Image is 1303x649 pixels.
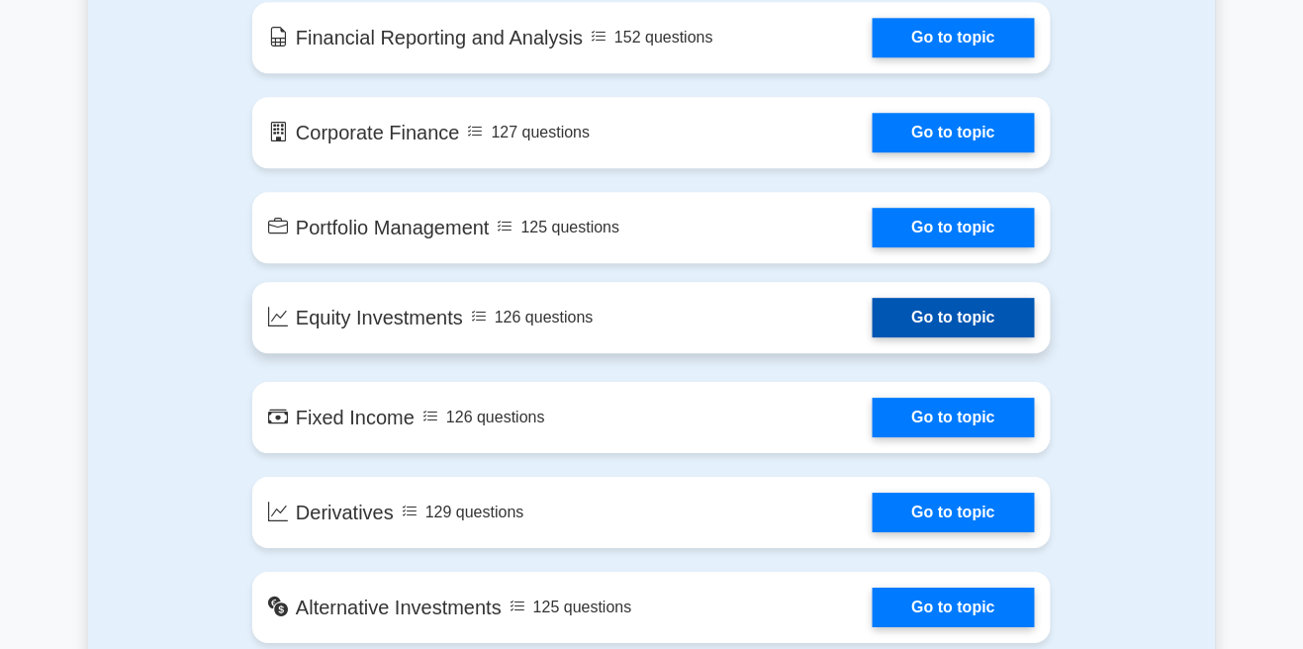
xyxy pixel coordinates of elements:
[873,18,1035,57] a: Go to topic
[873,493,1035,532] a: Go to topic
[873,208,1035,247] a: Go to topic
[873,298,1035,337] a: Go to topic
[873,113,1035,152] a: Go to topic
[873,398,1035,437] a: Go to topic
[873,588,1035,627] a: Go to topic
